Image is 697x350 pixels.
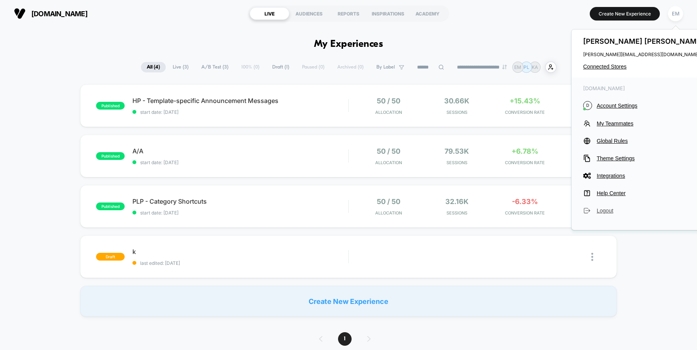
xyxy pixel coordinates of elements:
[425,160,489,165] span: Sessions
[512,147,538,155] span: +6.78%
[375,210,402,216] span: Allocation
[289,7,329,20] div: AUDIENCES
[14,8,26,19] img: Visually logo
[6,173,351,180] input: Seek
[444,97,469,105] span: 30.66k
[590,7,660,21] button: Create New Experience
[196,62,234,72] span: A/B Test ( 3 )
[668,6,683,21] div: EM
[524,64,529,70] p: PL
[12,7,90,20] button: [DOMAIN_NAME]
[300,186,323,194] input: Volume
[514,64,521,70] p: EM
[493,210,557,216] span: CONVERSION RATE
[314,39,383,50] h1: My Experiences
[132,197,348,205] span: PLP - Category Shortcuts
[376,64,395,70] span: By Label
[445,197,469,206] span: 32.16k
[512,197,538,206] span: -6.33%
[132,160,348,165] span: start date: [DATE]
[80,286,617,317] div: Create New Experience
[493,160,557,165] span: CONVERSION RATE
[250,7,289,20] div: LIVE
[377,147,400,155] span: 50 / 50
[375,110,402,115] span: Allocation
[445,147,469,155] span: 79.53k
[583,101,592,110] i: D
[167,62,194,72] span: Live ( 3 )
[132,147,348,155] span: A/A
[96,102,125,110] span: published
[510,97,540,105] span: +15.43%
[168,91,187,109] button: Play, NEW DEMO 2025-VEED.mp4
[408,7,447,20] div: ACADEMY
[132,248,348,256] span: k
[375,160,402,165] span: Allocation
[245,185,263,194] div: Current time
[666,6,685,22] button: EM
[425,210,489,216] span: Sessions
[132,97,348,105] span: HP - Template-specific Announcement Messages
[132,210,348,216] span: start date: [DATE]
[502,65,507,69] img: end
[425,110,489,115] span: Sessions
[96,152,125,160] span: published
[4,184,16,196] button: Play, NEW DEMO 2025-VEED.mp4
[377,97,400,105] span: 50 / 50
[96,202,125,210] span: published
[338,332,352,346] span: 1
[132,109,348,115] span: start date: [DATE]
[377,197,400,206] span: 50 / 50
[493,110,557,115] span: CONVERSION RATE
[31,10,88,18] span: [DOMAIN_NAME]
[264,185,285,194] div: Duration
[141,62,166,72] span: All ( 4 )
[96,253,125,261] span: draft
[591,253,593,261] img: close
[368,7,408,20] div: INSPIRATIONS
[329,7,368,20] div: REPORTS
[132,260,348,266] span: last edited: [DATE]
[532,64,538,70] p: KA
[266,62,295,72] span: Draft ( 1 )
